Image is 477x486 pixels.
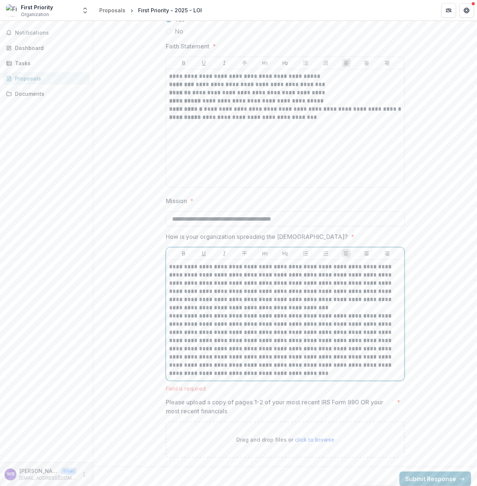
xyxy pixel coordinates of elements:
img: First Priority [6,4,18,16]
p: How is your organization spreading the [DEMOGRAPHIC_DATA]? [166,232,348,241]
span: No [175,27,183,36]
button: Strike [240,59,249,67]
div: First Priority [21,3,53,11]
button: Underline [199,59,208,67]
button: Align Left [342,249,351,258]
nav: breadcrumb [96,5,205,16]
p: [PERSON_NAME] [19,467,58,475]
button: Italicize [220,249,229,258]
div: Dashboard [15,44,84,52]
p: Drag and drop files or [236,436,334,444]
span: click to browse [295,436,334,443]
div: Proposals [15,75,84,82]
button: Align Left [342,59,351,67]
button: Open entity switcher [80,3,90,18]
button: Align Right [383,249,392,258]
span: Organization [21,11,49,18]
div: Tasks [15,59,84,67]
button: Underline [199,249,208,258]
a: Proposals [3,72,90,85]
button: Bullet List [301,249,310,258]
a: Tasks [3,57,90,69]
button: Ordered List [321,59,330,67]
button: Align Right [383,59,392,67]
p: [EMAIL_ADDRESS][DOMAIN_NAME] [19,475,77,482]
button: Align Center [362,59,371,67]
div: First Priority - 2025 - LOI [138,6,202,14]
span: Notifications [15,30,87,36]
button: Heading 2 [281,249,290,258]
button: Align Center [362,249,371,258]
div: Will Rogers [7,472,15,477]
a: Documents [3,88,90,100]
div: Documents [15,90,84,98]
a: Dashboard [3,42,90,54]
p: Mission [166,196,187,205]
a: Proposals [96,5,128,16]
div: Field is required [166,385,405,392]
p: User [61,468,77,474]
p: Please upload a copy of pages 1-2 of your most recent IRS Form 990 OR your most recent financials [166,398,394,416]
button: Heading 1 [261,249,269,258]
button: Partners [441,3,456,18]
button: Bold [179,249,188,258]
button: More [79,470,88,479]
button: Notifications [3,27,90,39]
button: Heading 2 [281,59,290,67]
button: Strike [240,249,249,258]
button: Ordered List [321,249,330,258]
button: Bold [179,59,188,67]
p: Faith Statement [166,42,209,51]
button: Bullet List [301,59,310,67]
button: Italicize [220,59,229,67]
div: Proposals [99,6,125,14]
button: Get Help [459,3,474,18]
button: Heading 1 [261,59,269,67]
